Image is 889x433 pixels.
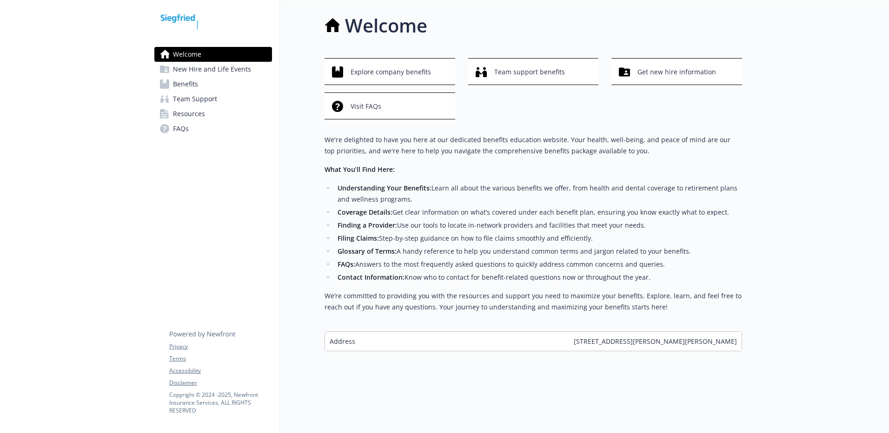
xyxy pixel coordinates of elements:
[169,367,272,375] a: Accessibility
[335,259,742,270] li: Answers to the most frequently asked questions to quickly address common concerns and queries.
[338,260,355,269] strong: FAQs:
[468,58,599,85] button: Team support benefits
[173,121,189,136] span: FAQs
[338,273,405,282] strong: Contact Information:
[351,63,431,81] span: Explore company benefits
[345,12,427,39] h1: Welcome
[338,247,397,256] strong: Glossary of Terms:
[169,354,272,363] a: Terms
[335,246,742,257] li: A handy reference to help you understand common terms and jargon related to your benefits.
[335,272,742,283] li: Know who to contact for benefit-related questions now or throughout the year.
[169,379,272,387] a: Disclaimer
[335,207,742,218] li: Get clear information on what’s covered under each benefit plan, ensuring you know exactly what t...
[154,106,272,121] a: Resources
[154,62,272,77] a: New Hire and Life Events
[637,63,716,81] span: Get new hire information
[338,208,392,216] strong: Coverage Details:
[325,134,742,157] p: We're delighted to have you here at our dedicated benefits education website. Your health, well-b...
[325,290,742,313] p: We’re committed to providing you with the resources and support you need to maximize your benefit...
[169,342,272,351] a: Privacy
[154,47,272,62] a: Welcome
[154,92,272,106] a: Team Support
[338,184,431,192] strong: Understanding Your Benefits:
[173,62,251,77] span: New Hire and Life Events
[335,183,742,205] li: Learn all about the various benefits we offer, from health and dental coverage to retirement plan...
[494,63,565,81] span: Team support benefits
[335,233,742,244] li: Step-by-step guidance on how to file claims smoothly and efficiently.
[338,234,379,243] strong: Filing Claims:
[173,92,217,106] span: Team Support
[173,106,205,121] span: Resources
[574,336,737,346] span: [STREET_ADDRESS][PERSON_NAME][PERSON_NAME]
[338,221,397,230] strong: Finding a Provider:
[154,121,272,136] a: FAQs
[173,47,201,62] span: Welcome
[154,77,272,92] a: Benefits
[325,165,395,174] strong: What You’ll Find Here:
[330,336,355,346] span: Address
[351,98,381,115] span: Visit FAQs
[173,77,198,92] span: Benefits
[169,391,272,414] p: Copyright © 2024 - 2025 , Newfront Insurance Services, ALL RIGHTS RESERVED
[335,220,742,231] li: Use our tools to locate in-network providers and facilities that meet your needs.
[325,92,455,119] button: Visit FAQs
[611,58,742,85] button: Get new hire information
[325,58,455,85] button: Explore company benefits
